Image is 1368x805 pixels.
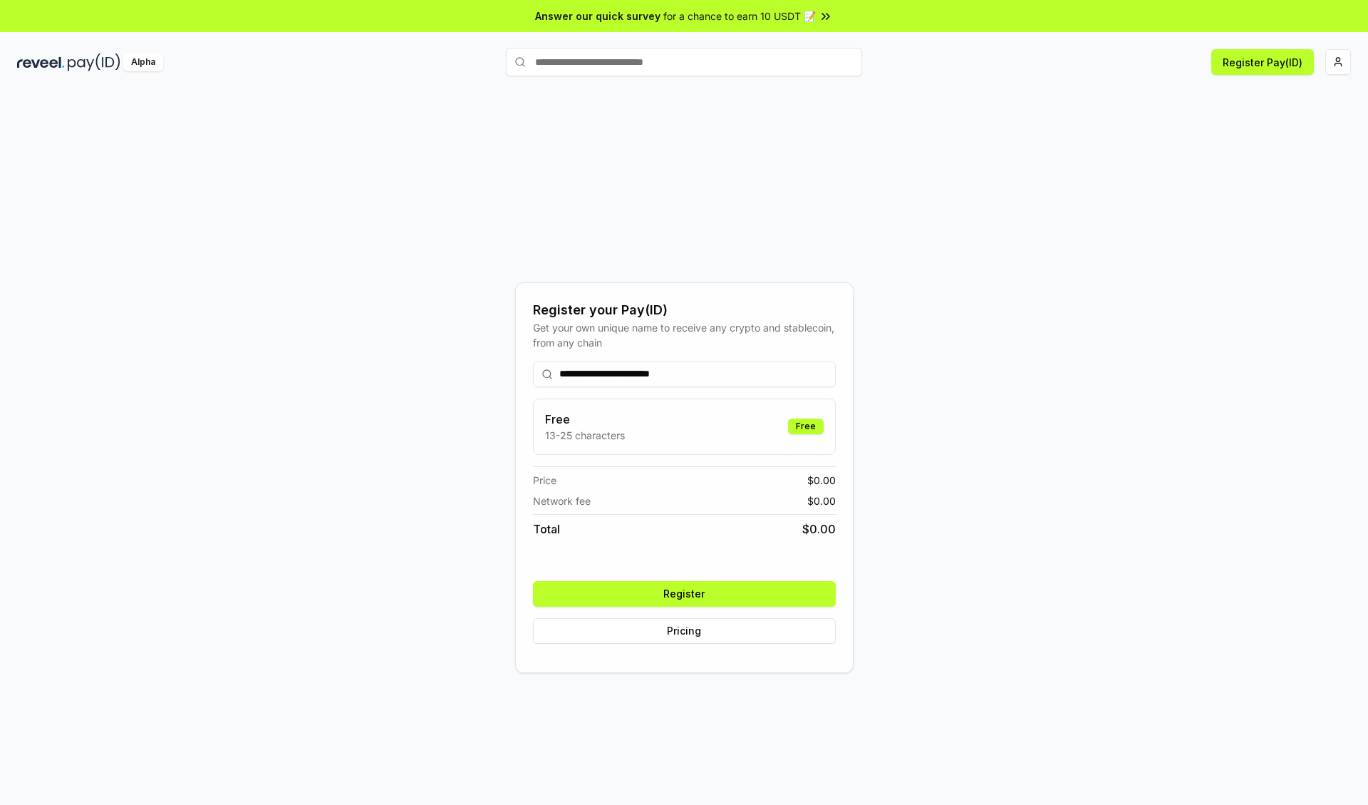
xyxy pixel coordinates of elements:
[533,320,836,350] div: Get your own unique name to receive any crypto and stablecoin, from any chain
[545,411,625,428] h3: Free
[533,581,836,607] button: Register
[17,53,65,71] img: reveel_dark
[545,428,625,443] p: 13-25 characters
[533,618,836,644] button: Pricing
[533,300,836,320] div: Register your Pay(ID)
[533,493,591,508] span: Network fee
[802,521,836,538] span: $ 0.00
[1211,49,1314,75] button: Register Pay(ID)
[663,9,816,24] span: for a chance to earn 10 USDT 📝
[68,53,120,71] img: pay_id
[807,493,836,508] span: $ 0.00
[535,9,660,24] span: Answer our quick survey
[788,419,824,434] div: Free
[123,53,163,71] div: Alpha
[533,473,556,488] span: Price
[807,473,836,488] span: $ 0.00
[533,521,560,538] span: Total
